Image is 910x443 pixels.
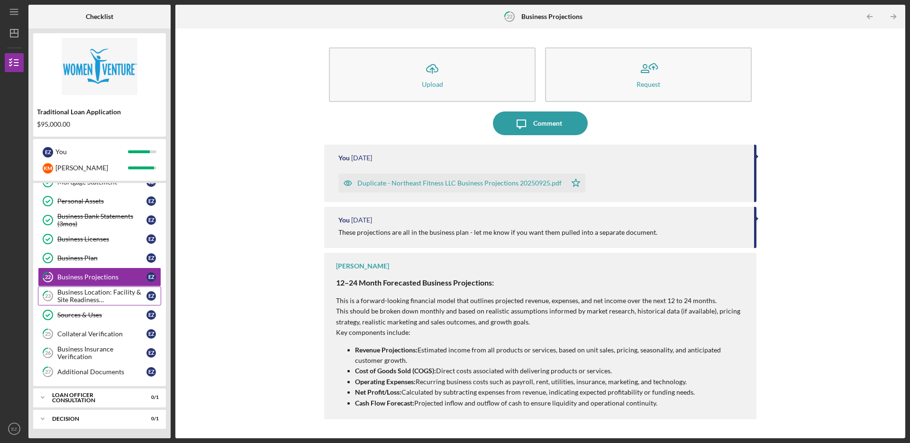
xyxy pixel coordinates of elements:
a: 27Additional DocumentsEZ [38,362,161,381]
div: Decision [52,416,135,422]
b: Business Projections [521,13,582,20]
strong: 12–24 Month Forecasted Business Projections: [336,278,494,287]
a: Business PlanEZ [38,249,161,268]
p: Recurring business costs such as payroll, rent, utilities, insurance, marketing, and technology. [355,377,747,387]
div: Business Projections [57,273,146,281]
img: Product logo [33,38,166,95]
button: Upload [329,47,536,102]
button: Duplicate - Northeast Fitness LLC Business Projections 20250925.pdf [338,174,585,193]
a: Business Bank Statements (3mos)EZ [38,211,161,230]
div: 0 / 1 [142,416,159,422]
div: E Z [146,367,156,377]
div: E Z [146,310,156,320]
strong: Operating Expenses: [355,378,416,386]
tspan: 27 [45,369,51,375]
p: Direct costs associated with delivering products or services. [355,366,747,376]
div: E Z [146,215,156,225]
a: Business LicensesEZ [38,230,161,249]
div: Traditional Loan Application [37,108,162,116]
strong: Revenue Projections: [355,346,418,354]
button: Request [545,47,752,102]
div: $95,000.00 [37,120,162,128]
strong: Net Profit/Loss: [355,388,401,396]
div: Request [637,81,660,88]
div: You [55,144,128,160]
div: 0 / 1 [142,395,159,400]
div: E Z [146,253,156,263]
p: This should be broken down monthly and based on realistic assumptions informed by market research... [336,306,747,327]
div: [PERSON_NAME] [336,262,389,270]
tspan: 25 [45,331,51,337]
p: Estimated income from all products or services, based on unit sales, pricing, seasonality, and an... [355,345,747,366]
div: Collateral Verification [57,330,146,338]
div: [PERSON_NAME] [55,160,128,176]
a: Personal AssetsEZ [38,192,161,211]
div: E Z [146,196,156,206]
div: K M [43,163,53,174]
time: 2025-09-25 19:16 [351,154,372,162]
tspan: 23 [45,293,51,299]
div: Loan Officer Consultation [52,392,135,403]
div: Business Bank Statements (3mos) [57,212,146,228]
tspan: 22 [45,274,51,280]
tspan: 22 [507,13,512,19]
button: Comment [493,111,588,135]
p: Key components include: [336,327,747,338]
p: Calculated by subtracting expenses from revenue, indicating expected profitability or funding needs. [355,387,747,397]
a: 26Business Insurance VerificationEZ [38,343,161,362]
strong: Cost of Goods Sold (COGS): [355,367,436,375]
div: Business Licenses [57,235,146,243]
time: 2025-08-19 14:41 [351,216,372,224]
div: Upload [422,81,443,88]
div: These projections are all in the business plan - let me know if you want them pulled into a separ... [338,229,657,236]
p: This is a forward-looking financial model that outlines projected revenue, expenses, and net inco... [336,295,747,306]
tspan: 26 [45,350,51,356]
div: Business Location: Facility & Site Readiness Documentation [57,288,146,304]
div: Additional Documents [57,368,146,376]
a: 23Business Location: Facility & Site Readiness DocumentationEZ [38,286,161,305]
a: Sources & UsesEZ [38,305,161,324]
a: 22Business ProjectionsEZ [38,268,161,286]
text: EZ [11,426,17,432]
div: Business Plan [57,254,146,262]
strong: Cash Flow Forecast: [355,399,414,407]
b: Checklist [86,13,113,20]
div: Personal Assets [57,197,146,205]
div: Business Insurance Verification [57,345,146,360]
div: E Z [43,147,53,157]
div: Sources & Uses [57,311,146,319]
div: You [338,154,350,162]
div: E Z [146,291,156,301]
div: E Z [146,272,156,282]
div: You [338,216,350,224]
button: EZ [5,419,24,438]
a: 25Collateral VerificationEZ [38,324,161,343]
div: Comment [533,111,562,135]
div: E Z [146,234,156,244]
div: E Z [146,329,156,339]
p: Projected inflow and outflow of cash to ensure liquidity and operational continuity. [355,398,747,408]
div: E Z [146,348,156,358]
div: Duplicate - Northeast Fitness LLC Business Projections 20250925.pdf [357,179,562,187]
